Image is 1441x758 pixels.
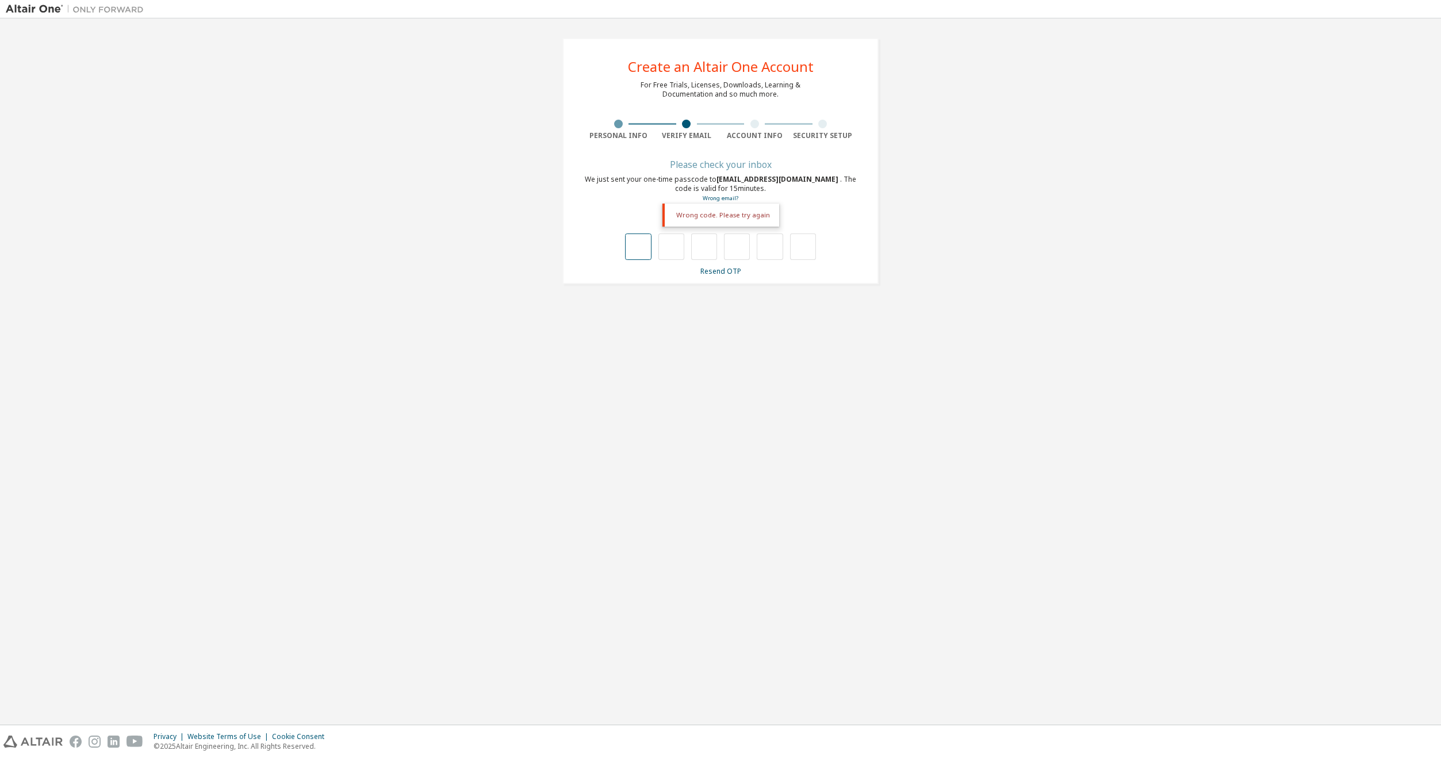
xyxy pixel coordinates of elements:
[127,736,143,748] img: youtube.svg
[584,175,857,203] div: We just sent your one-time passcode to . The code is valid for 15 minutes.
[584,161,857,168] div: Please check your inbox
[154,732,187,741] div: Privacy
[3,736,63,748] img: altair_logo.svg
[6,3,150,15] img: Altair One
[703,194,738,202] a: Go back to the registration form
[720,131,789,140] div: Account Info
[70,736,82,748] img: facebook.svg
[641,81,800,99] div: For Free Trials, Licenses, Downloads, Learning & Documentation and so much more.
[187,732,272,741] div: Website Terms of Use
[154,741,331,751] p: © 2025 Altair Engineering, Inc. All Rights Reserved.
[272,732,331,741] div: Cookie Consent
[700,266,741,276] a: Resend OTP
[108,736,120,748] img: linkedin.svg
[716,174,840,184] span: [EMAIL_ADDRESS][DOMAIN_NAME]
[653,131,721,140] div: Verify Email
[628,60,814,74] div: Create an Altair One Account
[584,131,653,140] div: Personal Info
[89,736,101,748] img: instagram.svg
[789,131,857,140] div: Security Setup
[662,204,779,227] div: Wrong code. Please try again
